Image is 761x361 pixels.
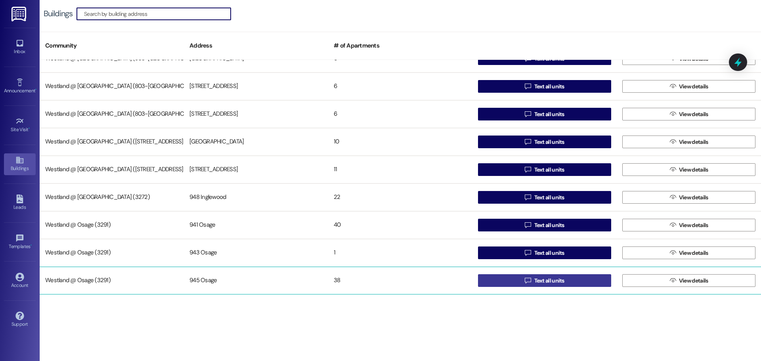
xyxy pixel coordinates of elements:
i:  [525,222,531,228]
div: Buildings [44,10,73,18]
button: Text all units [478,191,611,204]
img: ResiDesk Logo [11,7,28,21]
div: Westland @ Osage (3291) [40,217,184,233]
i:  [670,222,676,228]
i:  [525,83,531,90]
div: 941 Osage [184,217,328,233]
i:  [525,277,531,284]
i:  [670,277,676,284]
div: 1 [328,245,472,261]
span: • [31,243,32,248]
div: 948 Inglewood [184,189,328,205]
input: Search by building address [84,8,231,19]
i:  [670,250,676,256]
i:  [525,139,531,145]
a: Buildings [4,153,36,175]
a: Inbox [4,36,36,58]
span: Text all units [534,249,564,257]
i:  [525,250,531,256]
div: 11 [328,162,472,178]
div: Westland @ [GEOGRAPHIC_DATA] (803-[GEOGRAPHIC_DATA][PERSON_NAME]) (3298) [40,78,184,94]
span: Text all units [534,138,564,146]
i:  [670,139,676,145]
div: 943 Osage [184,245,328,261]
button: Text all units [478,80,611,93]
div: [STREET_ADDRESS] [184,78,328,94]
div: Westland @ Osage (3291) [40,273,184,288]
span: View details [679,138,708,146]
span: View details [679,277,708,285]
div: Westland @ [GEOGRAPHIC_DATA] (3272) [40,189,184,205]
div: Westland @ [GEOGRAPHIC_DATA] ([STREET_ADDRESS][PERSON_NAME] (3274) [40,162,184,178]
i:  [525,111,531,117]
div: 6 [328,106,472,122]
i:  [670,83,676,90]
button: Text all units [478,274,611,287]
button: View details [622,274,755,287]
div: [STREET_ADDRESS] [184,106,328,122]
span: • [29,126,30,131]
div: Westland @ Osage (3291) [40,245,184,261]
a: Templates • [4,231,36,253]
div: 6 [328,78,472,94]
div: Community [40,36,184,55]
button: Text all units [478,246,611,259]
button: Text all units [478,108,611,120]
span: • [35,87,36,92]
a: Support [4,309,36,330]
div: Address [184,36,328,55]
button: Text all units [478,219,611,231]
button: View details [622,219,755,231]
button: View details [622,191,755,204]
div: Westland @ [GEOGRAPHIC_DATA] (803-[GEOGRAPHIC_DATA][PERSON_NAME]) (3298) [40,106,184,122]
div: [GEOGRAPHIC_DATA] [184,134,328,150]
i:  [670,111,676,117]
div: 10 [328,134,472,150]
i:  [525,166,531,173]
span: View details [679,110,708,118]
span: Text all units [534,82,564,91]
span: Text all units [534,193,564,202]
div: # of Apartments [328,36,472,55]
span: View details [679,166,708,174]
div: 40 [328,217,472,233]
a: Account [4,270,36,292]
button: View details [622,163,755,176]
button: Text all units [478,136,611,148]
span: View details [679,249,708,257]
span: View details [679,82,708,91]
div: 38 [328,273,472,288]
button: View details [622,108,755,120]
span: Text all units [534,277,564,285]
span: Text all units [534,166,564,174]
i:  [670,194,676,201]
div: [STREET_ADDRESS] [184,162,328,178]
span: View details [679,221,708,229]
a: Site Visit • [4,115,36,136]
div: Westland @ [GEOGRAPHIC_DATA] ([STREET_ADDRESS][PERSON_NAME]) (3306) [40,134,184,150]
i:  [670,166,676,173]
i:  [525,194,531,201]
span: Text all units [534,110,564,118]
button: View details [622,80,755,93]
div: 945 Osage [184,273,328,288]
span: View details [679,193,708,202]
span: Text all units [534,221,564,229]
div: 22 [328,189,472,205]
button: Text all units [478,163,611,176]
a: Leads [4,192,36,214]
button: View details [622,246,755,259]
button: View details [622,136,755,148]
